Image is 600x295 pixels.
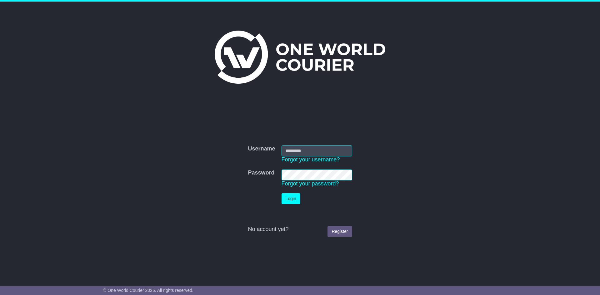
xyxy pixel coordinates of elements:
div: No account yet? [248,226,352,233]
label: Username [248,145,275,152]
a: Forgot your password? [282,180,339,187]
button: Login [282,193,300,204]
label: Password [248,170,274,176]
a: Register [327,226,352,237]
img: One World [215,31,385,84]
span: © One World Courier 2025. All rights reserved. [103,288,193,293]
a: Forgot your username? [282,156,340,163]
